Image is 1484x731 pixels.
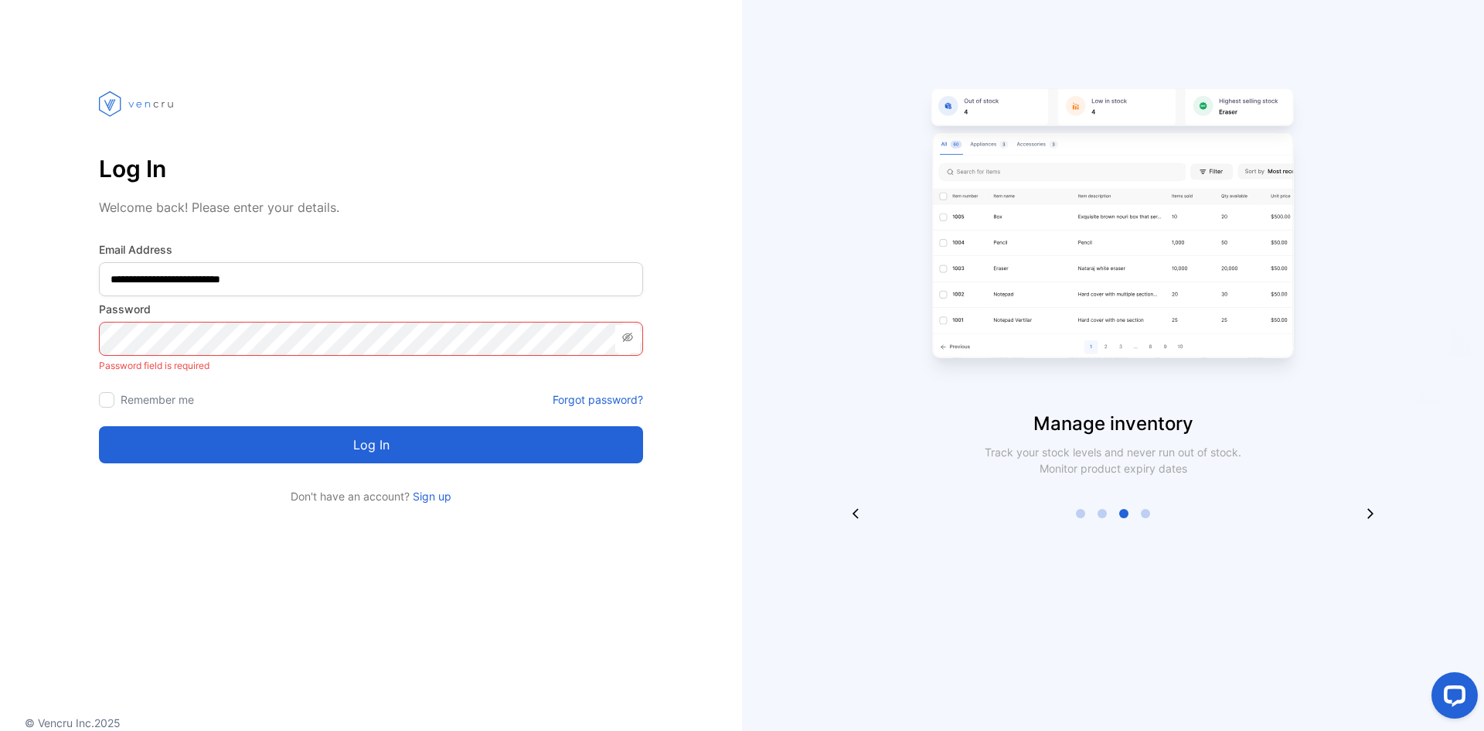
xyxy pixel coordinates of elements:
a: Forgot password? [553,391,643,408]
label: Email Address [99,241,643,258]
p: Manage inventory [742,410,1484,438]
label: Remember me [121,393,194,406]
button: Log in [99,426,643,463]
a: Sign up [410,490,451,503]
p: Welcome back! Please enter your details. [99,198,643,217]
p: Track your stock levels and never run out of stock. Monitor product expiry dates [965,444,1261,477]
p: Don't have an account? [99,488,643,504]
iframe: LiveChat chat widget [1419,666,1484,731]
p: Password field is required [99,356,643,376]
p: Log In [99,150,643,187]
img: vencru logo [99,62,176,145]
img: slider image [920,62,1306,410]
label: Password [99,301,643,317]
